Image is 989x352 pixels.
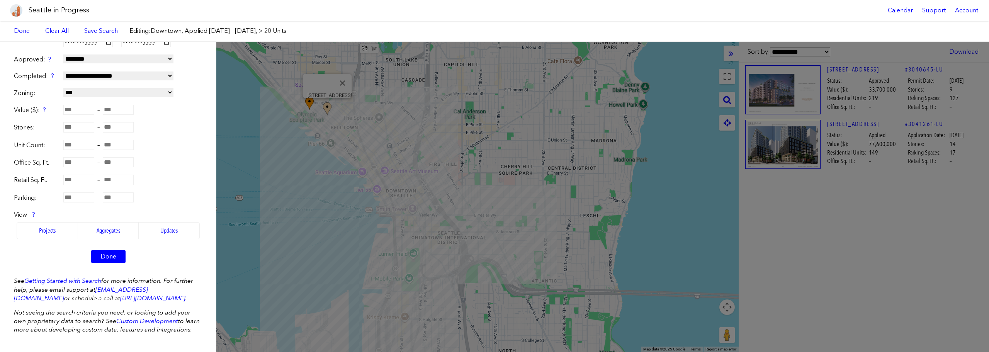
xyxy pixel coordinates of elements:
label: Approved: [14,55,60,64]
label: Office Sq. Ft.: [14,158,60,167]
div: – [14,123,202,132]
div: – [14,158,202,167]
a: Save Search [84,27,118,35]
label: Unit Count: [14,141,60,150]
label: Editing: [129,27,286,35]
span: – [60,37,174,47]
div: – [14,141,202,150]
div: ? [32,211,35,219]
label: Updates [139,222,200,239]
div: ? [43,106,46,114]
div: ? [48,55,51,64]
h1: Seattle in Progress [29,5,89,15]
label: View: [14,211,202,219]
div: – [14,193,202,202]
label: Retail Sq. Ft.: [14,176,60,184]
label: Stories: [14,123,60,132]
div: ? [51,72,54,80]
a: Custom Development [116,317,178,325]
label: Value ($): [14,106,60,114]
label: Projects [17,222,78,239]
label: Completed: [14,72,60,80]
em: Not seeing the search criteria you need, or looking to add your own proprietary data to search? S... [14,309,200,333]
em: See for more information. For further help, please email support at or schedule a call at . [14,277,193,302]
a: Clear All [41,24,73,37]
a: Getting Started with Search [24,277,101,284]
a: [URL][DOMAIN_NAME] [120,294,185,302]
span: Downtown, Applied [DATE] - [DATE], > 20 Units [151,27,286,34]
a: Done [91,250,126,263]
label: Zoning: [14,89,60,97]
img: favicon-96x96.png [10,4,22,17]
label: Parking: [14,194,60,202]
div: – [14,175,202,185]
div: – [14,105,202,115]
a: Done [10,24,34,37]
label: Aggregates [78,222,139,239]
